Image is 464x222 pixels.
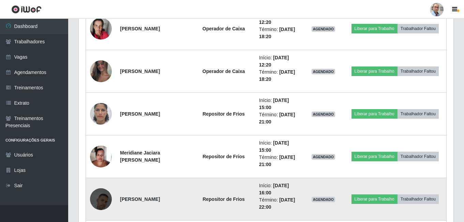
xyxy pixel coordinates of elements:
time: [DATE] 15:00 [259,98,289,110]
button: Liberar para Trabalho [351,24,398,33]
li: Término: [259,111,299,125]
time: [DATE] 12:20 [259,55,289,68]
button: Trabalhador Faltou [398,24,439,33]
span: AGENDADO [312,26,335,32]
li: Início: [259,12,299,26]
img: 1734191984880.jpeg [90,14,112,43]
span: AGENDADO [312,154,335,160]
button: Trabalhador Faltou [398,109,439,119]
strong: [PERSON_NAME] [120,111,160,117]
img: 1749214406807.jpeg [90,94,112,133]
li: Início: [259,97,299,111]
strong: Repositor de Frios [203,111,245,117]
button: Trabalhador Faltou [398,152,439,161]
li: Término: [259,154,299,168]
button: Liberar para Trabalho [351,66,398,76]
li: Início: [259,54,299,69]
li: Término: [259,26,299,40]
button: Liberar para Trabalho [351,152,398,161]
strong: Repositor de Frios [203,154,245,159]
button: Trabalhador Faltou [398,66,439,76]
li: Início: [259,182,299,196]
strong: [PERSON_NAME] [120,26,160,31]
strong: Repositor de Frios [203,196,245,202]
button: Liberar para Trabalho [351,194,398,204]
li: Início: [259,139,299,154]
li: Término: [259,69,299,83]
strong: [PERSON_NAME] [120,69,160,74]
time: [DATE] 15:00 [259,140,289,153]
span: AGENDADO [312,112,335,117]
img: 1746375892388.jpeg [90,142,112,171]
strong: Meridiane Jaciara [PERSON_NAME] [120,150,160,163]
img: 1754872659336.jpeg [90,180,112,219]
li: Término: [259,196,299,211]
strong: [PERSON_NAME] [120,196,160,202]
span: AGENDADO [312,197,335,202]
button: Trabalhador Faltou [398,194,439,204]
strong: Operador de Caixa [203,26,245,31]
time: [DATE] 16:00 [259,183,289,195]
img: CoreUI Logo [11,5,42,14]
span: AGENDADO [312,69,335,74]
button: Liberar para Trabalho [351,109,398,119]
strong: Operador de Caixa [203,69,245,74]
img: 1742916086954.jpeg [90,47,112,95]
